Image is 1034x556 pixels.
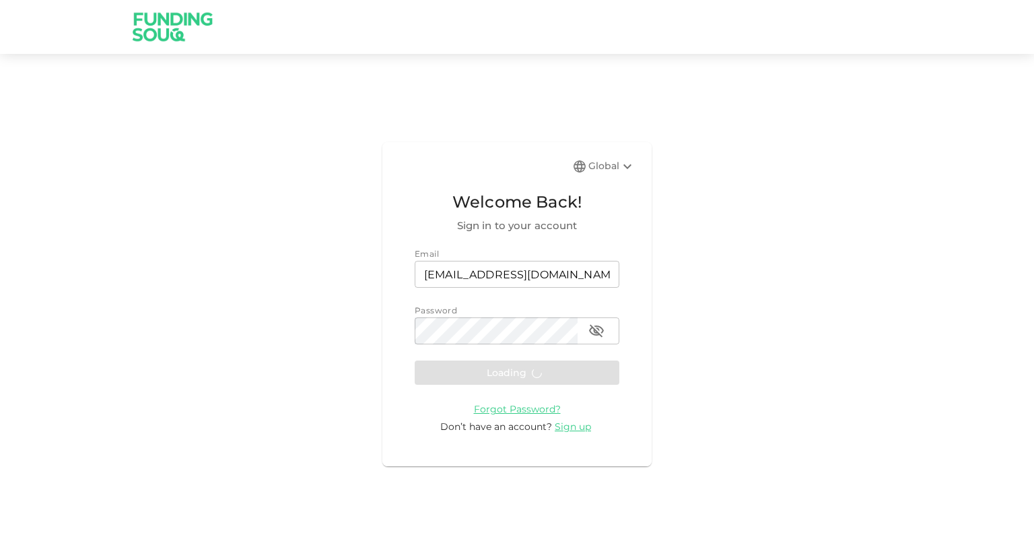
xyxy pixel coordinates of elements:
input: password [415,317,578,344]
span: Forgot Password? [474,403,561,415]
div: Global [588,158,635,175]
a: Forgot Password? [474,402,561,415]
span: Welcome Back! [415,189,619,215]
span: Don’t have an account? [440,421,552,433]
input: email [415,261,619,288]
span: Password [415,305,457,315]
span: Sign in to your account [415,218,619,234]
span: Sign up [555,421,591,433]
span: Email [415,249,439,259]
